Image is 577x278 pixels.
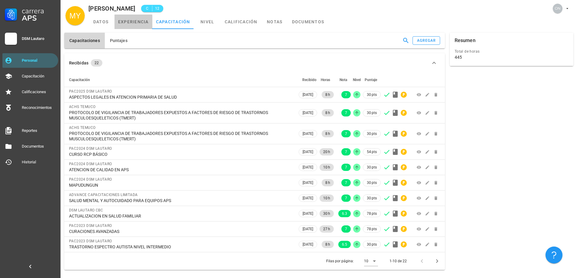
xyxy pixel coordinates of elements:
[69,89,112,93] span: PAC2025 DSM LAUTARO
[390,258,407,264] div: 1-10 de 22
[303,179,313,186] span: [DATE]
[297,73,318,87] th: Recibido
[302,78,317,82] span: Recibido
[69,229,293,234] div: CURACIONES AVANZADAS
[303,210,313,217] span: [DATE]
[432,256,443,267] button: Página siguiente
[323,195,330,202] span: 10 h
[367,110,377,116] span: 30 pts
[2,139,58,154] a: Documentos
[2,69,58,83] a: Capacitación
[303,149,313,155] span: [DATE]
[323,225,330,233] span: 27 h
[345,130,347,137] span: 7
[69,193,138,197] span: ADVANCE CAPACITACIONES LIMITADA
[69,182,293,188] div: MAPUDUNGUN
[22,58,56,63] div: Personal
[367,241,377,247] span: 30 pts
[69,6,81,25] span: MY
[325,130,330,137] span: 8 h
[69,177,112,182] span: PAC2024 DSM LAUTARO
[69,146,112,151] span: PAC2024 DSM LAUTARO
[69,239,112,243] span: PAC2023 DSM LAUTARO
[342,241,347,248] span: 6.5
[69,78,90,82] span: Capacitación
[352,73,362,87] th: Nivel
[455,48,569,54] div: Total de horas
[69,126,95,130] span: ACHS TEMUCO
[367,180,377,186] span: 30 pts
[88,5,135,12] div: [PERSON_NAME]
[303,241,313,248] span: [DATE]
[69,110,293,121] div: PROTOCOLO DE VIGILANCIA DE TRABAJADORES EXPUESTOS A FACTORES DE RIESGO DE TRASTORNOS MUSCULOESQUE...
[2,100,58,115] a: Reconocimientos
[362,73,382,87] th: Puntaje
[69,213,293,219] div: ACTUALIZACION EN SALUD FAMILIAR
[553,4,562,13] div: avatar
[345,91,347,98] span: 7
[2,155,58,169] a: Historial
[22,105,56,110] div: Reconocimientos
[303,195,313,201] span: [DATE]
[353,78,361,82] span: Nivel
[288,15,328,29] a: documentos
[69,162,112,166] span: PAC2024 DSM LAUTARO
[155,5,160,11] span: 12
[345,225,347,233] span: 7
[22,144,56,149] div: Documentos
[65,6,85,25] div: avatar
[364,256,378,266] div: 10Filas por página:
[303,91,313,98] span: [DATE]
[345,164,347,171] span: 7
[321,78,330,82] span: Horas
[64,33,105,48] button: Capacitaciones
[417,38,436,43] div: agregar
[64,73,297,87] th: Capacitación
[367,131,377,137] span: 30 pts
[22,7,56,15] div: Carrera
[69,224,112,228] span: PAC2023 DSM LAUTARO
[326,252,378,270] div: Filas por página:
[69,198,293,203] div: SALUD MENTAL Y AUTOCUIDADO PARA EQUIPOS APS
[221,15,261,29] a: calificación
[367,211,377,217] span: 78 pts
[69,152,293,157] div: CURSO RCP BÁSICO
[105,33,132,48] button: Puntajes
[318,73,335,87] th: Horas
[69,94,293,100] div: ASPECTOS LEGALES EN ATENCION PRIMARIA DE SALUD
[69,167,293,172] div: ATENCION DE CALIDAD EN APS
[325,179,330,186] span: 8 h
[303,130,313,137] span: [DATE]
[69,60,88,66] div: Recibidas
[364,258,368,264] div: 10
[2,53,58,68] a: Personal
[110,38,128,43] span: Puntajes
[455,54,462,60] div: 445
[325,241,330,248] span: 8 h
[455,33,476,48] div: Resumen
[367,149,377,155] span: 54 pts
[22,128,56,133] div: Reportes
[345,109,347,116] span: 7
[367,226,377,232] span: 78 pts
[367,92,377,98] span: 30 pts
[69,208,103,212] span: DSM LAUTARO CBC
[2,123,58,138] a: Reportes
[22,36,56,41] div: DSM Lautaro
[325,109,330,116] span: 8 h
[323,210,330,217] span: 30 h
[22,15,56,22] div: APS
[335,73,352,87] th: Nota
[303,110,313,116] span: [DATE]
[345,179,347,186] span: 7
[22,74,56,79] div: Capacitación
[365,78,377,82] span: Puntaje
[345,195,347,202] span: 7
[69,38,100,43] span: Capacitaciones
[303,164,313,171] span: [DATE]
[22,160,56,165] div: Historial
[69,244,293,250] div: TRASTORNO ESPECTRO AUTISTA NIVEL INTERMEDIO
[22,90,56,94] div: Calificaciones
[340,78,347,82] span: Nota
[345,148,347,155] span: 7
